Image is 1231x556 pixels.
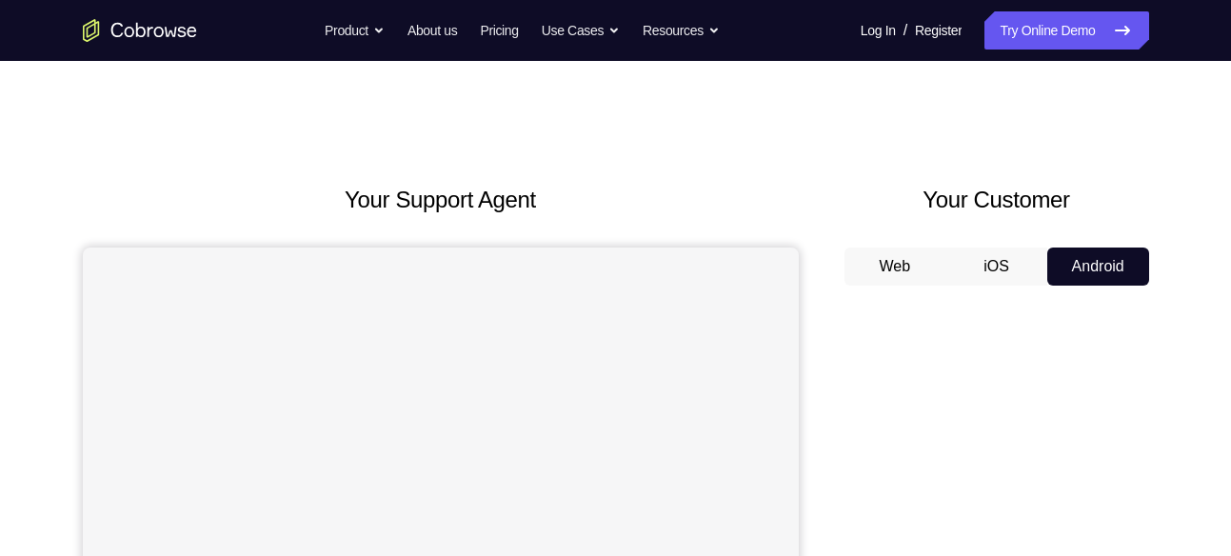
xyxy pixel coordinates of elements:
button: Use Cases [542,11,620,50]
h2: Your Support Agent [83,183,799,217]
button: Web [844,248,946,286]
button: Product [325,11,385,50]
button: Resources [643,11,720,50]
button: iOS [945,248,1047,286]
a: Pricing [480,11,518,50]
a: About us [407,11,457,50]
span: / [903,19,907,42]
a: Try Online Demo [984,11,1148,50]
a: Register [915,11,962,50]
a: Go to the home page [83,19,197,42]
h2: Your Customer [844,183,1149,217]
a: Log In [861,11,896,50]
button: Android [1047,248,1149,286]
